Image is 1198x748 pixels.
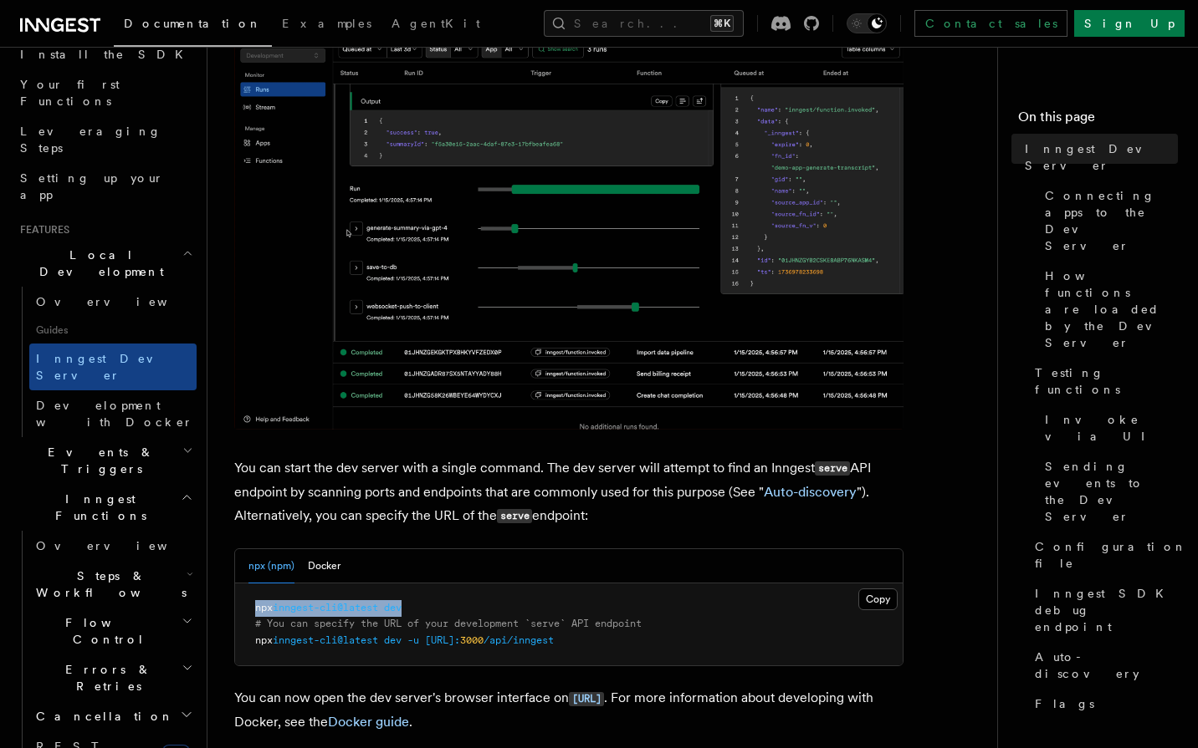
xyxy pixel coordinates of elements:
a: Docker guide [328,714,409,730]
code: serve [815,461,850,476]
span: Connecting apps to the Dev Server [1045,187,1178,254]
code: serve [497,509,532,523]
a: Auto-discovery [764,484,857,500]
a: Connecting apps to the Dev Server [1038,181,1178,261]
span: Setting up your app [20,171,164,201]
a: How functions are loaded by the Dev Server [1038,261,1178,358]
code: [URL] [569,692,604,706]
span: inngest-cli@latest [273,634,378,646]
span: Configuration file [1035,538,1187,572]
span: Leveraging Steps [20,125,161,155]
span: Sending events to the Dev Server [1045,458,1178,525]
span: inngest-cli@latest [273,602,378,613]
p: You can now open the dev server's browser interface on . For more information about developing wi... [234,686,904,734]
a: Sign Up [1074,10,1185,37]
span: dev [384,634,402,646]
span: Flags [1035,695,1094,712]
span: dev [384,602,402,613]
a: Sending events to the Dev Server [1038,451,1178,532]
span: Inngest SDK debug endpoint [1035,585,1178,635]
a: Leveraging Steps [13,116,197,163]
a: Examples [272,5,381,45]
a: Auto-discovery [1028,642,1178,689]
p: You can start the dev server with a single command. The dev server will attempt to find an Innges... [234,456,904,528]
a: Install the SDK [13,39,197,69]
span: Examples [282,17,371,30]
span: Local Development [13,247,182,280]
a: Setting up your app [13,163,197,210]
span: Overview [36,539,208,552]
span: -u [407,634,419,646]
button: Cancellation [29,701,197,731]
a: Overview [29,531,197,561]
button: Local Development [13,240,197,287]
button: Events & Triggers [13,437,197,484]
a: Your first Functions [13,69,197,116]
button: Errors & Retries [29,654,197,701]
span: Auto-discovery [1035,649,1178,682]
span: Features [13,223,69,237]
a: Overview [29,287,197,317]
span: Development with Docker [36,399,193,429]
span: npx [255,602,273,613]
kbd: ⌘K [710,15,734,32]
a: Documentation [114,5,272,47]
a: Flags [1028,689,1178,719]
a: Development with Docker [29,390,197,437]
a: [URL] [569,689,604,705]
a: Contact sales [914,10,1067,37]
button: npx (npm) [248,549,294,583]
span: Errors & Retries [29,661,182,695]
span: Install the SDK [20,48,193,61]
span: Flow Control [29,614,182,648]
span: Inngest Dev Server [36,352,179,382]
a: Invoke via UI [1038,405,1178,451]
div: Local Development [13,287,197,437]
span: Cancellation [29,708,174,725]
span: Events & Triggers [13,444,182,477]
span: Overview [36,295,208,308]
span: [URL]: [425,634,460,646]
span: Guides [29,317,197,343]
a: Inngest Dev Server [1018,134,1178,181]
a: Inngest SDK debug endpoint [1028,578,1178,642]
h4: On this page [1018,107,1178,134]
span: How functions are loaded by the Dev Server [1045,267,1178,351]
span: Steps & Workflows [29,567,187,601]
a: Inngest Dev Server [29,343,197,390]
span: # You can specify the URL of your development `serve` API endpoint [255,618,642,629]
button: Flow Control [29,608,197,654]
span: /api/inngest [484,634,554,646]
button: Docker [308,549,340,583]
a: Configuration file [1028,532,1178,578]
button: Copy [858,588,898,610]
span: Inngest Functions [13,491,181,524]
button: Inngest Functions [13,484,197,531]
span: Testing functions [1035,364,1178,398]
a: AgentKit [381,5,490,45]
span: Inngest Dev Server [1025,140,1178,174]
button: Steps & Workflows [29,561,197,608]
span: Documentation [124,17,262,30]
button: Toggle dark mode [847,13,887,33]
span: npx [255,634,273,646]
span: Your first Functions [20,78,120,108]
span: Invoke via UI [1045,411,1178,445]
a: Testing functions [1028,358,1178,405]
span: AgentKit [392,17,480,30]
span: 3000 [460,634,484,646]
button: Search...⌘K [544,10,744,37]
